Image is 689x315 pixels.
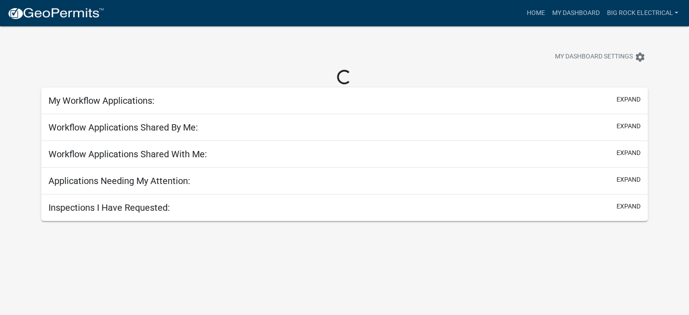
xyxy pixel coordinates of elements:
[48,149,207,160] h5: Workflow Applications Shared With Me:
[548,5,603,22] a: My Dashboard
[617,202,641,211] button: expand
[48,202,170,213] h5: Inspections I Have Requested:
[48,175,190,186] h5: Applications Needing My Attention:
[617,121,641,131] button: expand
[548,48,653,66] button: My Dashboard Settingssettings
[555,52,633,63] span: My Dashboard Settings
[48,122,198,133] h5: Workflow Applications Shared By Me:
[617,148,641,158] button: expand
[523,5,548,22] a: Home
[617,175,641,184] button: expand
[635,52,646,63] i: settings
[603,5,682,22] a: Big Rock Electrical
[617,95,641,104] button: expand
[48,95,154,106] h5: My Workflow Applications:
